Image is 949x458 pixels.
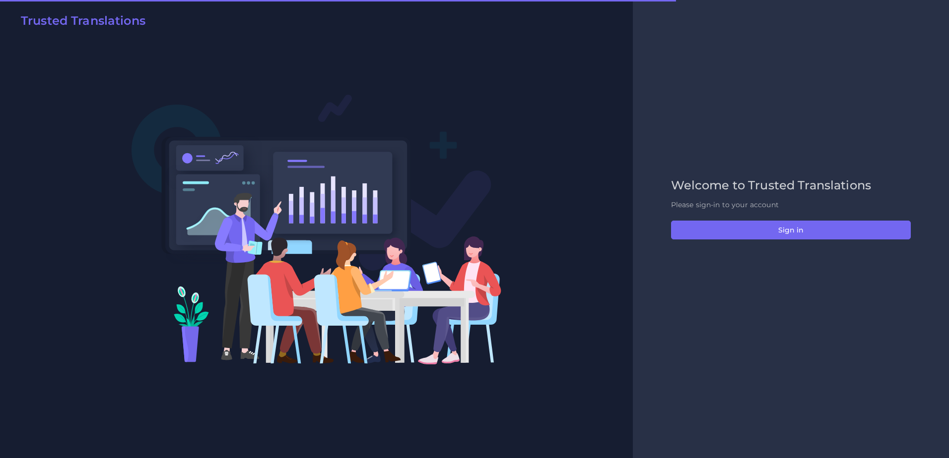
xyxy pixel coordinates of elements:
a: Trusted Translations [14,14,145,32]
p: Please sign-in to your account [671,200,911,210]
h2: Welcome to Trusted Translations [671,178,911,193]
h2: Trusted Translations [21,14,145,28]
button: Sign in [671,221,911,239]
img: Login V2 [131,94,502,365]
